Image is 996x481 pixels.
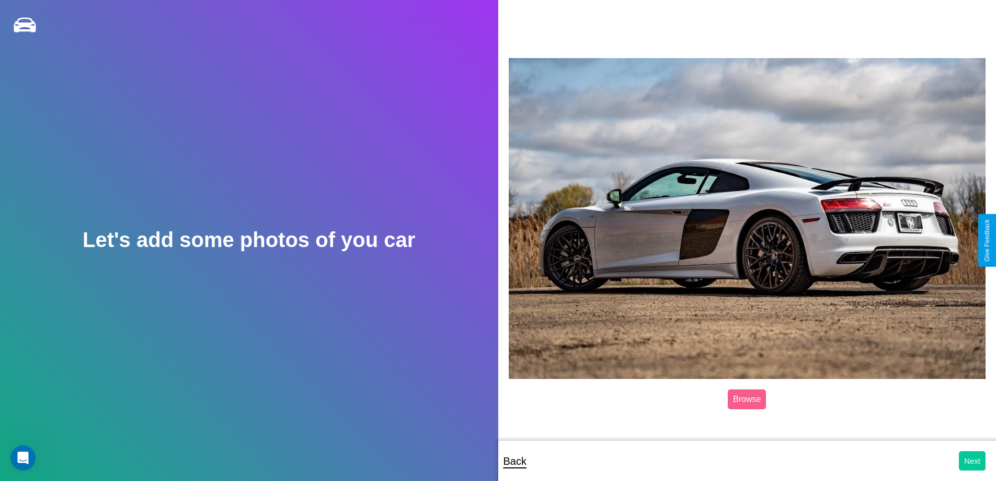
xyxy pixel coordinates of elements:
[83,228,415,252] h2: Let's add some photos of you car
[503,452,526,471] p: Back
[959,451,986,471] button: Next
[10,445,36,471] iframe: Intercom live chat
[983,219,991,262] div: Give Feedback
[509,58,986,379] img: posted
[728,389,766,409] label: Browse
